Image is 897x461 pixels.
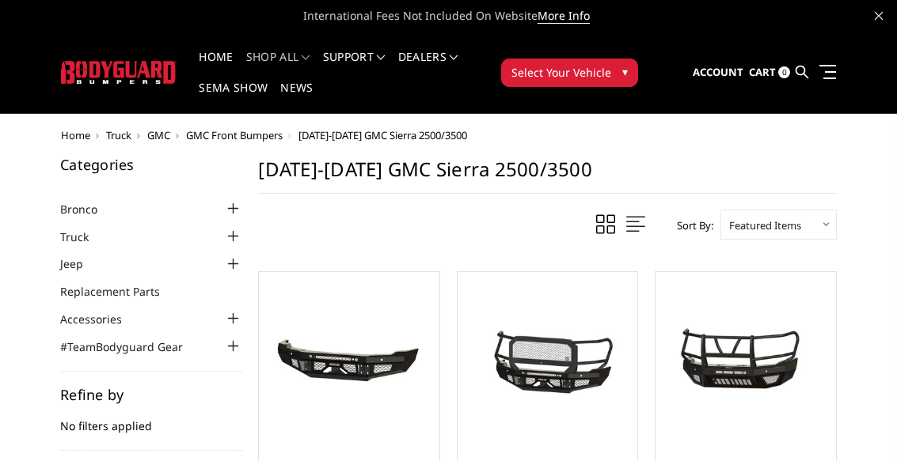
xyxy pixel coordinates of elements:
img: 2024-2025 GMC 2500-3500 - FT Series - Extreme Front Bumper [462,322,634,402]
a: Accessories [60,311,142,327]
a: Home [61,128,90,142]
button: Select Your Vehicle [501,59,638,87]
span: ▾ [622,63,628,80]
a: #TeamBodyguard Gear [60,338,203,355]
label: Sort By: [668,213,713,237]
span: [DATE]-[DATE] GMC Sierra 2500/3500 [298,128,467,142]
a: GMC [147,128,170,142]
div: No filters applied [60,387,242,451]
a: SEMA Show [199,82,268,113]
span: 0 [778,66,790,78]
h5: Categories [60,157,242,172]
a: 2024-2025 GMC 2500-3500 - FT Series - Base Front Bumper 2024-2025 GMC 2500-3500 - FT Series - Bas... [263,276,435,448]
a: Truck [106,128,131,142]
span: Cart [749,65,776,79]
a: Home [199,51,233,82]
img: 2024-2025 GMC 2500-3500 - T2 Series - Extreme Front Bumper (receiver or winch) [659,322,832,402]
span: Account [693,65,743,79]
a: Support [323,51,386,82]
a: Jeep [60,255,103,272]
a: News [280,82,313,113]
a: More Info [538,8,590,24]
img: 2024-2025 GMC 2500-3500 - FT Series - Base Front Bumper [263,322,435,402]
a: GMC Front Bumpers [186,128,283,142]
a: Replacement Parts [60,283,180,300]
a: shop all [246,51,310,82]
a: Dealers [398,51,458,82]
img: BODYGUARD BUMPERS [61,61,177,84]
a: 2024-2025 GMC 2500-3500 - FT Series - Extreme Front Bumper 2024-2025 GMC 2500-3500 - FT Series - ... [462,276,634,448]
h1: [DATE]-[DATE] GMC Sierra 2500/3500 [258,157,837,194]
a: Truck [60,229,108,245]
a: Account [693,51,743,94]
h5: Refine by [60,387,242,402]
a: Bronco [60,201,117,217]
a: 2024-2025 GMC 2500-3500 - T2 Series - Extreme Front Bumper (receiver or winch) 2024-2025 GMC 2500... [659,276,832,448]
span: Select Your Vehicle [511,64,611,81]
a: Cart 0 [749,51,790,94]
